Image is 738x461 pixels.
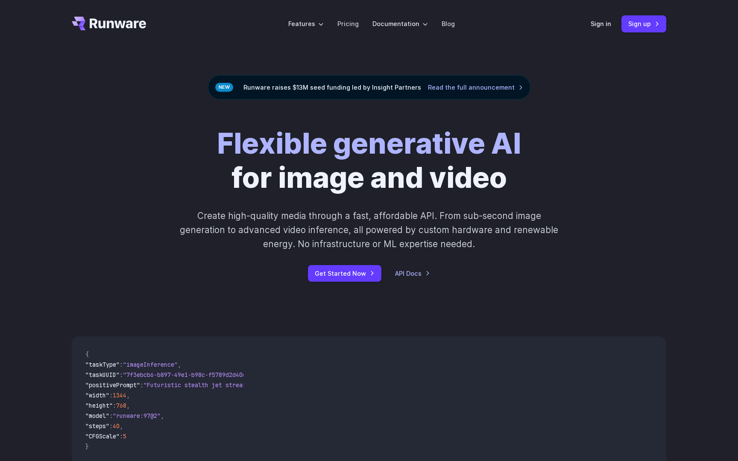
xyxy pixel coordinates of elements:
[85,432,120,440] span: "CFGScale"
[120,422,123,430] span: ,
[85,371,120,379] span: "taskUUID"
[372,19,428,29] label: Documentation
[113,422,120,430] span: 40
[217,126,521,160] strong: Flexible generative AI
[140,381,143,389] span: :
[85,422,109,430] span: "steps"
[120,371,123,379] span: :
[337,19,359,29] a: Pricing
[395,268,430,278] a: API Docs
[85,350,89,358] span: {
[109,391,113,399] span: :
[109,412,113,420] span: :
[113,412,161,420] span: "runware:97@2"
[126,402,130,409] span: ,
[123,371,253,379] span: "7f3ebcb6-b897-49e1-b98c-f5789d2d40d7"
[85,443,89,450] span: }
[428,82,523,92] a: Read the full announcement
[85,402,113,409] span: "height"
[109,422,113,430] span: :
[126,391,130,399] span: ,
[208,75,530,99] div: Runware raises $13M seed funding led by Insight Partners
[85,391,109,399] span: "width"
[123,361,178,368] span: "imageInference"
[217,127,521,195] h1: for image and video
[161,412,164,420] span: ,
[308,265,381,282] a: Get Started Now
[72,17,146,30] a: Go to /
[120,361,123,368] span: :
[591,19,611,29] a: Sign in
[116,402,126,409] span: 768
[113,391,126,399] span: 1344
[85,361,120,368] span: "taskType"
[143,381,454,389] span: "Futuristic stealth jet streaking through a neon-lit cityscape with glowing purple exhaust"
[179,209,559,251] p: Create high-quality media through a fast, affordable API. From sub-second image generation to adv...
[621,15,666,32] a: Sign up
[123,432,126,440] span: 5
[85,412,109,420] span: "model"
[288,19,324,29] label: Features
[120,432,123,440] span: :
[178,361,181,368] span: ,
[442,19,455,29] a: Blog
[85,381,140,389] span: "positivePrompt"
[113,402,116,409] span: :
